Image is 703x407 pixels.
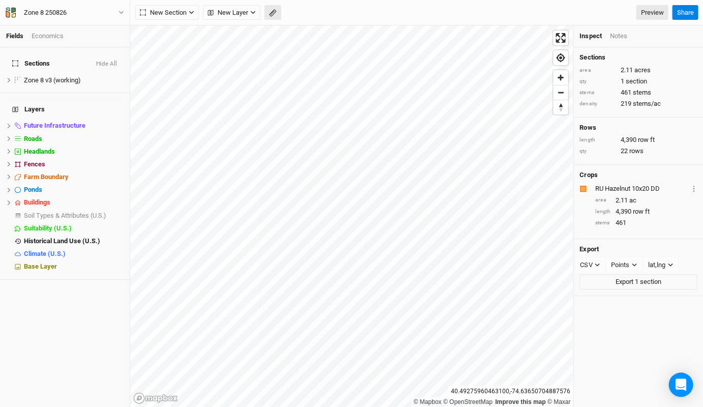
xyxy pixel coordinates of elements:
span: ac [629,196,636,205]
a: OpenStreetMap [443,398,493,405]
div: Headlands [24,148,124,156]
div: Suitability (U.S.) [24,224,124,232]
span: Climate (U.S.) [24,250,66,257]
button: lat,lng [644,257,678,273]
span: New Section [140,8,187,18]
span: Sections [12,60,50,68]
span: Suitability (U.S.) [24,224,72,232]
a: Preview [636,5,668,20]
div: CSV [580,260,592,270]
span: row ft [637,135,654,144]
div: 4,390 [595,207,697,216]
span: Soil Types & Attributes (U.S.) [24,212,106,219]
span: rows [629,147,643,156]
div: area [579,67,615,74]
div: length [595,208,610,216]
button: New Layer [203,5,260,20]
div: density [579,100,615,108]
div: length [579,136,615,144]
button: Reset bearing to north [553,100,568,114]
div: Zone 8 v3 (working) [24,76,124,84]
a: Maxar [547,398,570,405]
div: 40.49275960463100 , -74.63650704887576 [448,386,573,397]
button: Enter fullscreen [553,31,568,45]
button: Find my location [553,50,568,65]
button: Share [672,5,698,20]
div: 461 [579,88,697,97]
span: Buildings [24,198,50,206]
div: Buildings [24,198,124,207]
div: Farm Boundary [24,173,124,181]
div: Open Intercom Messenger [668,372,693,397]
div: Points [611,260,629,270]
span: Headlands [24,148,55,155]
span: Historical Land Use (U.S.) [24,237,100,245]
button: Points [606,257,641,273]
div: Base Layer [24,263,124,271]
span: Zone 8 v3 (working) [24,76,81,84]
div: 2.11 [595,196,697,205]
div: qty [579,78,615,85]
div: Ponds [24,186,124,194]
h4: Layers [6,99,124,120]
span: Ponds [24,186,42,193]
button: Zone 8 250826 [5,7,125,18]
button: Export 1 section [579,274,697,289]
div: Zone 8 250826 [24,8,67,18]
button: Zoom in [553,70,568,85]
button: New Section [135,5,199,20]
span: stems/ac [632,99,660,108]
button: Crop Usage [690,183,697,194]
span: row ft [632,207,649,216]
span: Base Layer [24,263,57,270]
h4: Crops [579,171,597,179]
span: acres [634,66,650,75]
div: lat,lng [648,260,665,270]
span: section [625,77,647,86]
div: Notes [609,32,627,41]
div: stems [595,219,610,227]
a: Mapbox logo [133,392,178,404]
button: Zoom out [553,85,568,100]
div: Economics [32,32,64,41]
div: Future Infrastructure [24,122,124,130]
div: 461 [595,218,697,227]
div: stems [579,89,615,97]
div: qty [579,148,615,155]
a: Improve this map [495,398,545,405]
button: CSV [575,257,604,273]
div: Fences [24,160,124,168]
h4: Sections [579,53,697,62]
div: RU Hazelnut 10x20 DD [595,184,688,193]
div: Climate (U.S.) [24,250,124,258]
div: area [595,196,610,204]
button: Shortcut: M [264,5,281,20]
h4: Export [579,245,697,253]
div: 2.11 [579,66,697,75]
h4: Rows [579,124,697,132]
span: Farm Boundary [24,173,69,181]
div: Soil Types & Attributes (U.S.) [24,212,124,220]
a: Fields [6,32,23,40]
canvas: Map [130,25,572,407]
a: Mapbox [413,398,441,405]
div: 4,390 [579,135,697,144]
span: Roads [24,135,42,142]
div: Historical Land Use (U.S.) [24,237,124,245]
span: stems [632,88,651,97]
span: Fences [24,160,45,168]
div: 219 [579,99,697,108]
div: Inspect [579,32,601,41]
span: New Layer [207,8,248,18]
span: Future Infrastructure [24,122,85,129]
div: 1 [579,77,697,86]
div: 22 [579,147,697,156]
div: Roads [24,135,124,143]
button: Hide All [96,61,117,68]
